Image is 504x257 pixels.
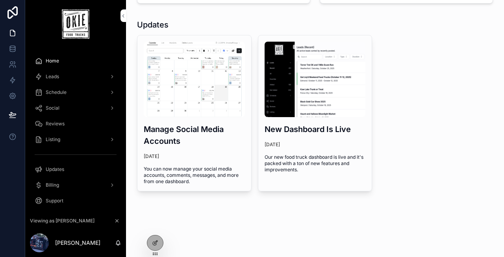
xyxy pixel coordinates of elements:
[258,35,372,191] a: new-dashboard.jpgNew Dashboard Is Live[DATE]Our new food truck dashboard is live and it's packed ...
[265,141,280,148] p: [DATE]
[30,132,121,147] a: Listing
[137,19,169,30] h1: Updates
[46,89,67,95] span: Schedule
[30,117,121,131] a: Reviews
[30,70,121,84] a: Leads
[46,73,59,80] span: Leads
[30,85,121,99] a: Schedule
[30,101,121,115] a: Social
[46,166,64,173] span: Updates
[265,42,366,117] img: new-dashboard.jpg
[144,166,245,185] span: You can now manage your social media accounts, comments, messages, and more from one dashboard.
[137,35,252,191] a: 35142-social.pngManage Social Media Accounts[DATE]You can now manage your social media accounts, ...
[144,42,245,117] img: 35142-social.png
[46,182,59,188] span: Billing
[144,123,245,147] h3: Manage Social Media Accounts
[62,9,89,39] img: App logo
[46,58,59,64] span: Home
[46,198,63,204] span: Support
[265,123,366,135] h3: New Dashboard Is Live
[30,54,121,68] a: Home
[25,48,126,213] div: scrollable content
[30,162,121,176] a: Updates
[30,178,121,192] a: Billing
[30,194,121,208] a: Support
[265,154,366,173] span: Our new food truck dashboard is live and it's packed with a ton of new features and improvements.
[46,121,65,127] span: Reviews
[46,136,60,143] span: Listing
[46,105,59,111] span: Social
[55,239,100,247] p: [PERSON_NAME]
[144,153,159,160] p: [DATE]
[30,218,94,224] span: Viewing as [PERSON_NAME]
